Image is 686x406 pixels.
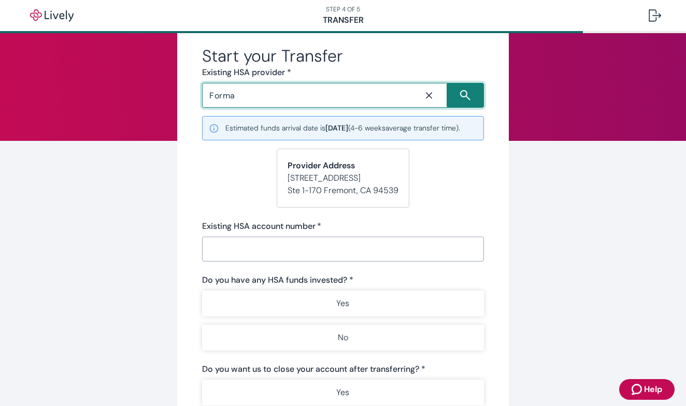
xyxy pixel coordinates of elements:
[202,291,484,316] button: Yes
[202,220,321,233] label: Existing HSA account number
[288,160,355,171] strong: Provider Address
[424,90,434,100] svg: Close icon
[202,274,353,286] label: Do you have any HSA funds invested? *
[225,123,460,134] small: Estimated funds arrival date is ( 4-6 weeks average transfer time).
[644,383,662,396] span: Help
[202,380,484,405] button: Yes
[288,172,398,184] p: [STREET_ADDRESS]
[640,3,669,28] button: Log out
[447,83,484,108] button: Search icon
[202,325,484,351] button: No
[336,386,349,399] p: Yes
[619,379,675,400] button: Zendesk support iconHelp
[336,297,349,310] p: Yes
[205,88,411,103] input: Search input
[411,84,447,107] button: Close icon
[202,66,291,79] label: Existing HSA provider *
[202,363,425,375] label: Do you want us to close your account after transferring? *
[325,123,348,133] b: [DATE]
[202,46,484,66] h2: Start your Transfer
[632,383,644,396] svg: Zendesk support icon
[338,331,348,344] p: No
[23,9,81,22] img: Lively
[288,184,398,197] p: Ste 1-170 Fremont , CA 94539
[460,90,470,100] svg: Search icon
